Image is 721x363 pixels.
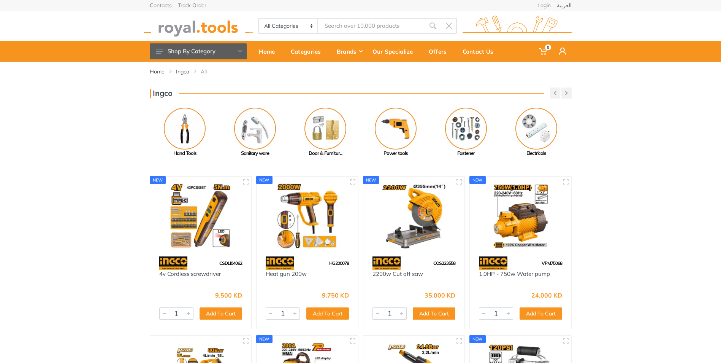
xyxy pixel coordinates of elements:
[367,41,423,62] a: Our Specialize
[457,41,504,62] a: Contact Us
[150,89,173,98] h3: Ingco
[150,68,165,75] a: Home
[445,108,487,150] img: Royal - Fastener
[545,45,551,50] span: 0
[515,108,557,150] img: Royal - Electricals
[322,292,349,298] div: 9.750 KD
[331,43,367,59] div: Brands
[363,176,379,184] div: new
[201,68,218,75] li: All
[215,292,242,298] div: 9.500 KD
[431,108,501,157] a: Fastener
[463,16,572,37] img: royal.tools Logo
[433,260,455,266] span: COS223558
[367,43,423,59] div: Our Specialize
[318,18,425,34] input: Site search
[259,19,319,33] select: Category
[159,270,221,277] a: 4v Cordless screwdriver
[375,108,417,150] img: Royal - Power tools
[256,176,273,184] div: new
[425,292,455,298] div: 35.000 KD
[144,16,253,37] img: royal.tools Logo
[431,150,501,157] div: Fastener
[479,256,507,270] img: 91.webp
[501,150,572,157] div: Electricals
[254,43,285,59] div: Home
[290,108,361,157] a: Door & Furnitur...
[285,43,331,59] div: Categories
[150,150,220,157] div: Hand Tools
[220,150,290,157] div: Sanitary ware
[164,108,206,150] img: Royal - Hand Tools
[372,270,423,277] a: 2200w Cut off saw
[266,256,294,270] img: 91.webp
[254,41,285,62] a: Home
[557,3,572,8] a: العربية
[234,108,276,150] img: Royal - Sanitary ware
[423,43,457,59] div: Offers
[413,307,455,320] button: Add To Cart
[479,270,550,277] a: 1.0HP - 750w Water pump
[469,176,486,184] div: new
[157,183,245,249] img: Royal Tools - 4v Cordless screwdriver
[534,41,553,62] a: 0
[290,150,361,157] div: Door & Furnitur...
[423,41,457,62] a: Offers
[537,3,551,8] a: Login
[501,108,572,157] a: Electricals
[372,256,401,270] img: 91.webp
[219,260,242,266] span: CSDLI04062
[256,335,273,343] div: new
[361,150,431,157] div: Power tools
[220,108,290,157] a: Sanitary ware
[159,256,188,270] img: 91.webp
[520,307,562,320] button: Add To Cart
[176,68,189,75] a: Ingco
[150,68,572,75] nav: breadcrumb
[266,270,307,277] a: Heat gun 200w
[531,292,562,298] div: 24.000 KD
[457,43,504,59] div: Contact Us
[361,108,431,157] a: Power tools
[150,176,166,184] div: new
[150,43,247,59] button: Shop By Category
[329,260,349,266] span: HG200078
[477,183,564,249] img: Royal Tools - 1.0HP - 750w Water pump
[178,3,206,8] a: Track Order
[370,183,458,249] img: Royal Tools - 2200w Cut off saw
[150,108,220,157] a: Hand Tools
[306,307,349,320] button: Add To Cart
[542,260,562,266] span: VPM75068
[150,3,172,8] a: Contacts
[304,108,346,150] img: Royal - Door & Furniture Hardware
[285,41,331,62] a: Categories
[263,183,351,249] img: Royal Tools - Heat gun 200w
[200,307,242,320] button: Add To Cart
[469,335,486,343] div: new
